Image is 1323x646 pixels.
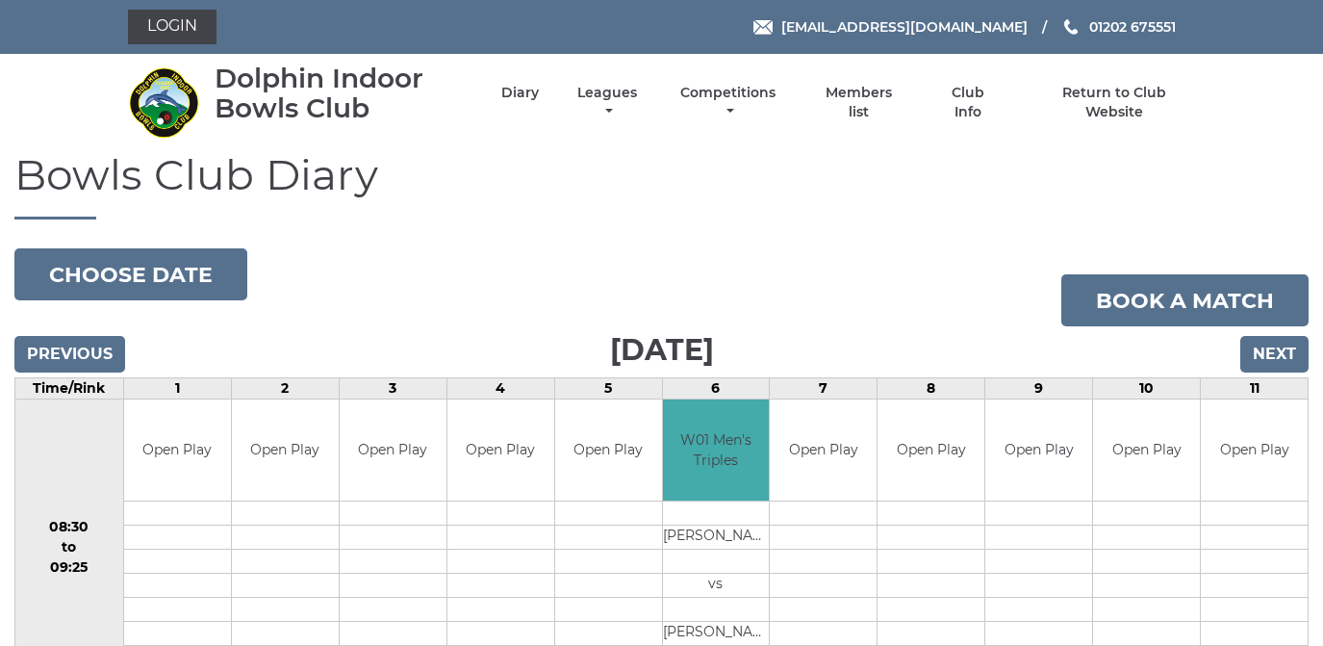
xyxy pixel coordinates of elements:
[14,151,1309,220] h1: Bowls Club Diary
[215,64,468,123] div: Dolphin Indoor Bowls Club
[14,336,125,373] input: Previous
[231,378,339,400] td: 2
[232,400,339,501] td: Open Play
[1089,18,1176,36] span: 01202 675551
[663,573,770,597] td: vs
[770,378,878,400] td: 7
[753,16,1028,38] a: Email [EMAIL_ADDRESS][DOMAIN_NAME]
[128,10,216,44] a: Login
[1093,400,1200,501] td: Open Play
[1061,16,1176,38] a: Phone us 01202 675551
[554,378,662,400] td: 5
[985,400,1092,501] td: Open Play
[1064,19,1078,35] img: Phone us
[14,248,247,300] button: Choose date
[1093,378,1201,400] td: 10
[124,400,231,501] td: Open Play
[878,378,985,400] td: 8
[1240,336,1309,373] input: Next
[753,20,773,35] img: Email
[878,400,984,501] td: Open Play
[128,66,200,139] img: Dolphin Indoor Bowls Club
[663,400,770,501] td: W01 Men's Triples
[555,400,662,501] td: Open Play
[937,84,1000,121] a: Club Info
[781,18,1028,36] span: [EMAIL_ADDRESS][DOMAIN_NAME]
[663,525,770,549] td: [PERSON_NAME]
[1032,84,1195,121] a: Return to Club Website
[446,378,554,400] td: 4
[1201,378,1309,400] td: 11
[340,400,446,501] td: Open Play
[662,378,770,400] td: 6
[447,400,554,501] td: Open Play
[501,84,539,102] a: Diary
[663,621,770,645] td: [PERSON_NAME]
[770,400,877,501] td: Open Play
[15,378,124,400] td: Time/Rink
[985,378,1093,400] td: 9
[814,84,903,121] a: Members list
[572,84,642,121] a: Leagues
[339,378,446,400] td: 3
[676,84,781,121] a: Competitions
[1201,400,1308,501] td: Open Play
[1061,274,1309,326] a: Book a match
[123,378,231,400] td: 1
